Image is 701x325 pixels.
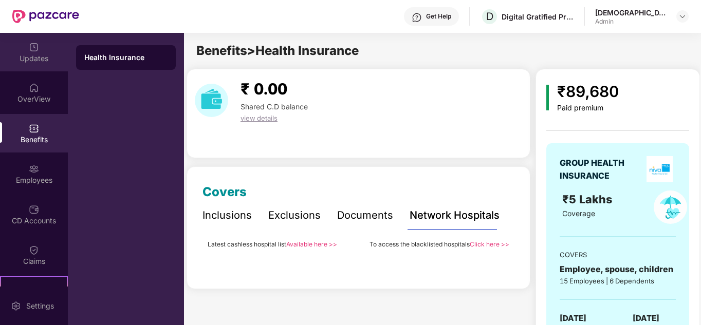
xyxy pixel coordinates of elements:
[241,102,308,111] span: Shared C.D balance
[23,301,57,311] div: Settings
[412,12,422,23] img: svg+xml;base64,PHN2ZyBpZD0iSGVscC0zMngzMiIgeG1sbnM9Imh0dHA6Ly93d3cudzMub3JnLzIwMDAvc3ZnIiB3aWR0aD...
[678,12,687,21] img: svg+xml;base64,PHN2ZyBpZD0iRHJvcGRvd24tMzJ4MzIiIHhtbG5zPSJodHRwOi8vd3d3LnczLm9yZy8yMDAwL3N2ZyIgd2...
[426,12,451,21] div: Get Help
[29,285,39,296] img: svg+xml;base64,PHN2ZyB4bWxucz0iaHR0cDovL3d3dy53My5vcmcvMjAwMC9zdmciIHdpZHRoPSIyMSIgaGVpZ2h0PSIyMC...
[84,52,168,63] div: Health Insurance
[29,42,39,52] img: svg+xml;base64,PHN2ZyBpZD0iVXBkYXRlZCIgeG1sbnM9Imh0dHA6Ly93d3cudzMub3JnLzIwMDAvc3ZnIiB3aWR0aD0iMj...
[560,312,586,324] span: [DATE]
[208,240,286,248] span: Latest cashless hospital list
[29,164,39,174] img: svg+xml;base64,PHN2ZyBpZD0iRW1wbG95ZWVzIiB4bWxucz0iaHR0cDovL3d3dy53My5vcmcvMjAwMC9zdmciIHdpZHRoPS...
[502,12,574,22] div: Digital Gratified Private Limited
[241,114,278,122] span: view details
[29,204,39,215] img: svg+xml;base64,PHN2ZyBpZD0iQ0RfQWNjb3VudHMiIGRhdGEtbmFtZT0iQ0QgQWNjb3VudHMiIHhtbG5zPSJodHRwOi8vd3...
[562,193,615,206] span: ₹5 Lakhs
[595,17,667,26] div: Admin
[486,10,493,23] span: D
[633,312,659,324] span: [DATE]
[560,276,676,286] div: 15 Employees | 6 Dependents
[268,207,321,223] div: Exclusions
[29,245,39,255] img: svg+xml;base64,PHN2ZyBpZD0iQ2xhaW0iIHhtbG5zPSJodHRwOi8vd3d3LnczLm9yZy8yMDAwL3N2ZyIgd2lkdGg9IjIwIi...
[286,240,337,248] a: Available here >>
[195,84,228,117] img: download
[557,80,619,104] div: ₹89,680
[11,301,21,311] img: svg+xml;base64,PHN2ZyBpZD0iU2V0dGluZy0yMHgyMCIgeG1sbnM9Imh0dHA6Ly93d3cudzMub3JnLzIwMDAvc3ZnIiB3aW...
[562,209,595,218] span: Coverage
[557,104,619,112] div: Paid premium
[337,207,393,223] div: Documents
[410,207,500,223] div: Network Hospitals
[595,8,667,17] div: [DEMOGRAPHIC_DATA][PERSON_NAME]
[560,263,676,276] div: Employee, spouse, children
[202,207,252,223] div: Inclusions
[12,10,79,23] img: New Pazcare Logo
[470,240,509,248] a: Click here >>
[654,190,687,224] img: policyIcon
[546,85,549,110] img: icon
[241,80,287,98] span: ₹ 0.00
[560,250,676,260] div: COVERS
[370,240,470,248] span: To access the blacklisted hospitals
[29,83,39,93] img: svg+xml;base64,PHN2ZyBpZD0iSG9tZSIgeG1sbnM9Imh0dHA6Ly93d3cudzMub3JnLzIwMDAvc3ZnIiB3aWR0aD0iMjAiIG...
[202,184,247,199] span: Covers
[29,123,39,133] img: svg+xml;base64,PHN2ZyBpZD0iQmVuZWZpdHMiIHhtbG5zPSJodHRwOi8vd3d3LnczLm9yZy8yMDAwL3N2ZyIgd2lkdGg9Ij...
[560,157,643,182] div: GROUP HEALTH INSURANCE
[647,156,673,182] img: insurerLogo
[196,43,359,58] span: Benefits > Health Insurance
